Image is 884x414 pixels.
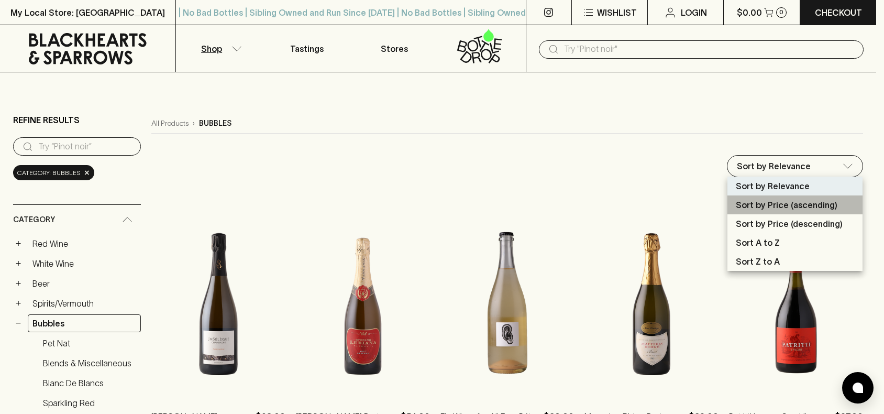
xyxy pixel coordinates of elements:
[736,255,780,268] p: Sort Z to A
[736,199,837,211] p: Sort by Price (ascending)
[853,383,863,393] img: bubble-icon
[736,217,843,230] p: Sort by Price (descending)
[736,236,780,249] p: Sort A to Z
[736,180,810,192] p: Sort by Relevance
